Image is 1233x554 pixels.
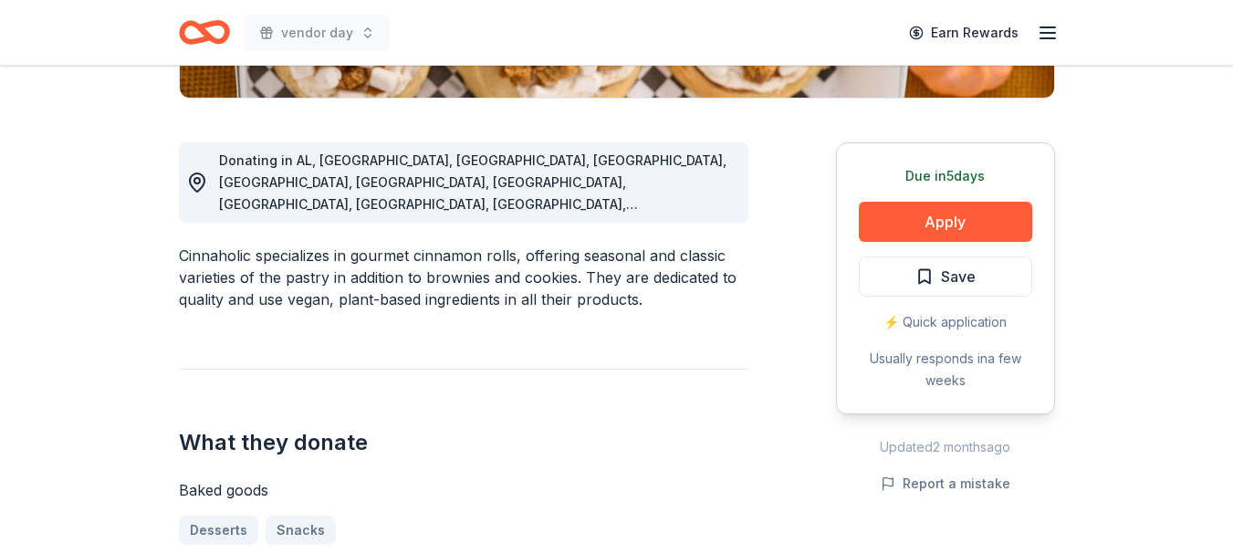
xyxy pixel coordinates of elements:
[836,436,1055,458] div: Updated 2 months ago
[859,256,1032,297] button: Save
[179,428,748,457] h2: What they donate
[245,15,390,51] button: vendor day
[179,516,258,545] a: Desserts
[941,265,976,288] span: Save
[859,311,1032,333] div: ⚡️ Quick application
[281,22,353,44] span: vendor day
[179,479,748,501] div: Baked goods
[179,245,748,310] div: Cinnaholic specializes in gourmet cinnamon rolls, offering seasonal and classic varieties of the ...
[859,165,1032,187] div: Due in 5 days
[881,473,1010,495] button: Report a mistake
[219,152,726,321] span: Donating in AL, [GEOGRAPHIC_DATA], [GEOGRAPHIC_DATA], [GEOGRAPHIC_DATA], [GEOGRAPHIC_DATA], [GEOG...
[179,11,230,54] a: Home
[859,348,1032,392] div: Usually responds in a few weeks
[859,202,1032,242] button: Apply
[266,516,336,545] a: Snacks
[898,16,1029,49] a: Earn Rewards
